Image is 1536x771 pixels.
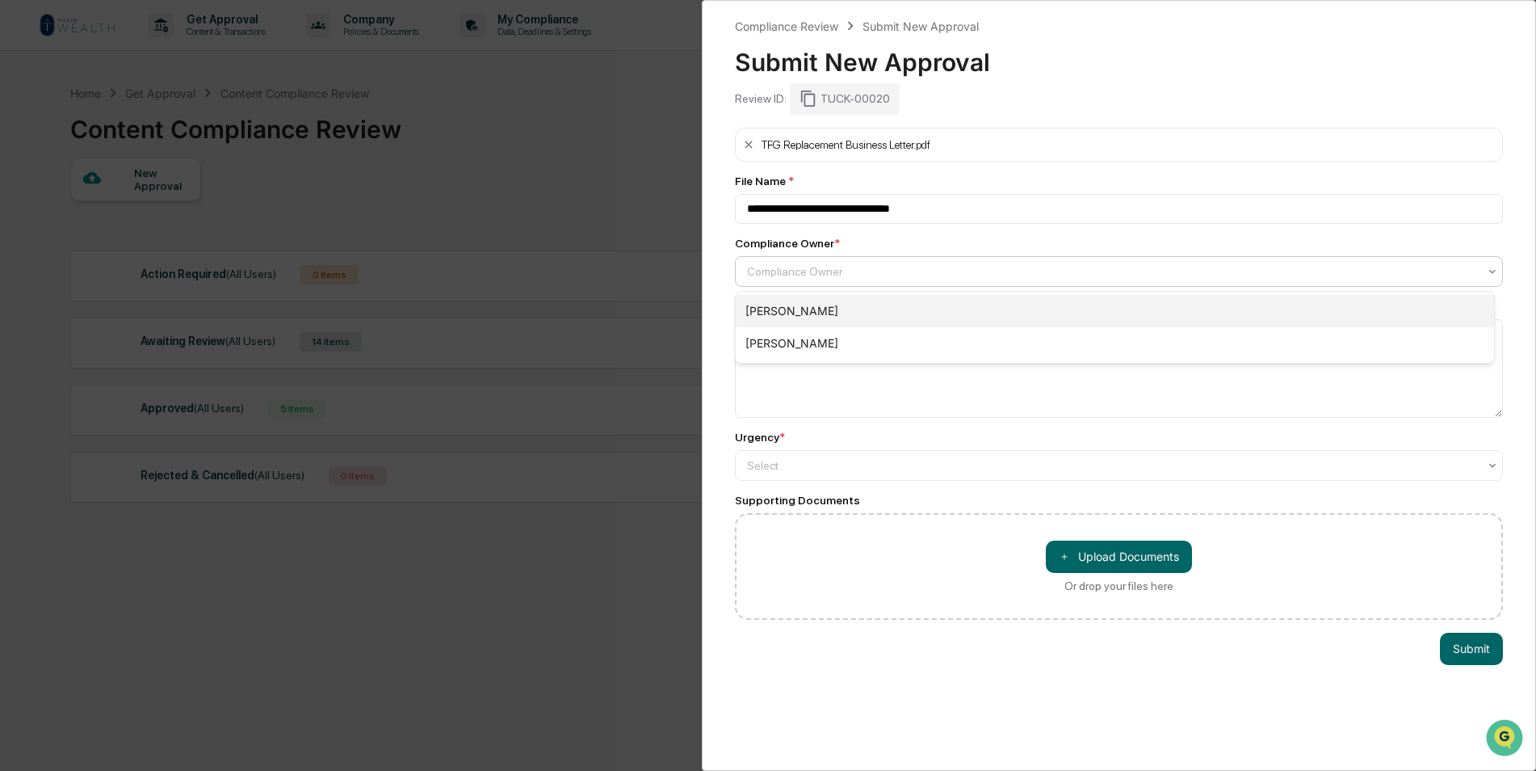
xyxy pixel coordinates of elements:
span: Preclearance [32,204,104,220]
span: Attestations [133,204,200,220]
div: Or drop your files here [1064,579,1173,592]
button: Or drop your files here [1046,541,1192,573]
button: Submit [1440,633,1503,665]
div: Compliance Owner [735,237,840,250]
div: TUCK-00020 [790,83,900,114]
div: Start new chat [55,124,265,140]
div: TFG Replacement Business Letter.pdf [762,138,930,151]
div: [PERSON_NAME] [736,327,1494,360]
div: Submit New Approval [735,35,1503,77]
a: 🖐️Preclearance [10,197,111,226]
span: Pylon [161,274,195,286]
div: Supporting Documents [735,494,1503,507]
a: 🗄️Attestations [111,197,207,226]
div: 🔎 [16,236,29,249]
span: ＋ [1059,549,1070,564]
div: File Name [735,175,1503,187]
div: We're available if you need us! [55,140,204,153]
div: Submit New Approval [862,19,979,33]
a: Powered byPylon [114,273,195,286]
div: 🖐️ [16,205,29,218]
img: 1746055101610-c473b297-6a78-478c-a979-82029cc54cd1 [16,124,45,153]
div: Review ID: [735,92,787,105]
button: Start new chat [275,128,294,148]
iframe: Open customer support [1484,718,1528,761]
span: Data Lookup [32,234,102,251]
p: How can we help? [16,34,294,60]
div: Urgency [735,431,785,444]
div: Compliance Review [735,19,838,33]
div: [PERSON_NAME] [736,295,1494,327]
div: 🗄️ [117,205,130,218]
a: 🔎Data Lookup [10,228,108,257]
